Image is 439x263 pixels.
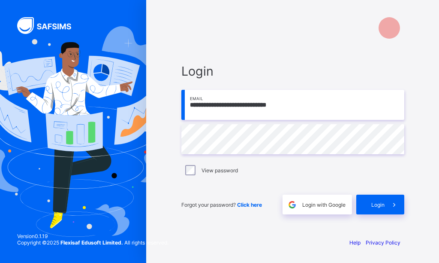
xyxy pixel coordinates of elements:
[302,202,346,208] span: Login with Google
[60,239,123,246] strong: Flexisaf Edusoft Limited.
[349,239,361,246] a: Help
[181,202,262,208] span: Forgot your password?
[17,233,168,239] span: Version 0.1.19
[17,17,81,34] img: SAFSIMS Logo
[287,200,297,210] img: google.396cfc9801f0270233282035f929180a.svg
[371,202,385,208] span: Login
[201,167,238,174] label: View password
[17,239,168,246] span: Copyright © 2025 All rights reserved.
[366,239,400,246] a: Privacy Policy
[237,202,262,208] a: Click here
[181,64,404,79] span: Login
